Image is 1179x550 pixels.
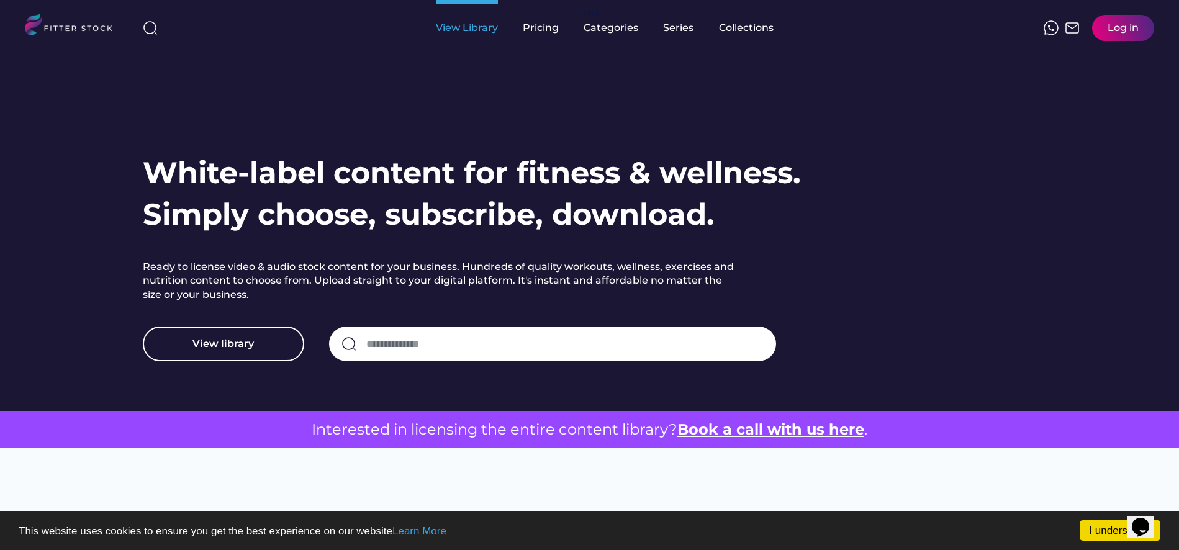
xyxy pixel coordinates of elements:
[584,21,638,35] div: Categories
[143,260,739,302] h2: Ready to license video & audio stock content for your business. Hundreds of quality workouts, wel...
[523,21,559,35] div: Pricing
[1127,500,1167,538] iframe: chat widget
[1080,520,1160,541] a: I understand!
[436,21,498,35] div: View Library
[1108,21,1139,35] div: Log in
[392,525,446,537] a: Learn More
[143,20,158,35] img: search-normal%203.svg
[341,336,356,351] img: search-normal.svg
[19,526,1160,536] p: This website uses cookies to ensure you get the best experience on our website
[584,6,600,19] div: fvck
[143,327,304,361] button: View library
[25,14,123,39] img: LOGO.svg
[143,152,801,235] h1: White-label content for fitness & wellness. Simply choose, subscribe, download.
[677,420,864,438] a: Book a call with us here
[663,21,694,35] div: Series
[719,21,774,35] div: Collections
[1044,20,1059,35] img: meteor-icons_whatsapp%20%281%29.svg
[1065,20,1080,35] img: Frame%2051.svg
